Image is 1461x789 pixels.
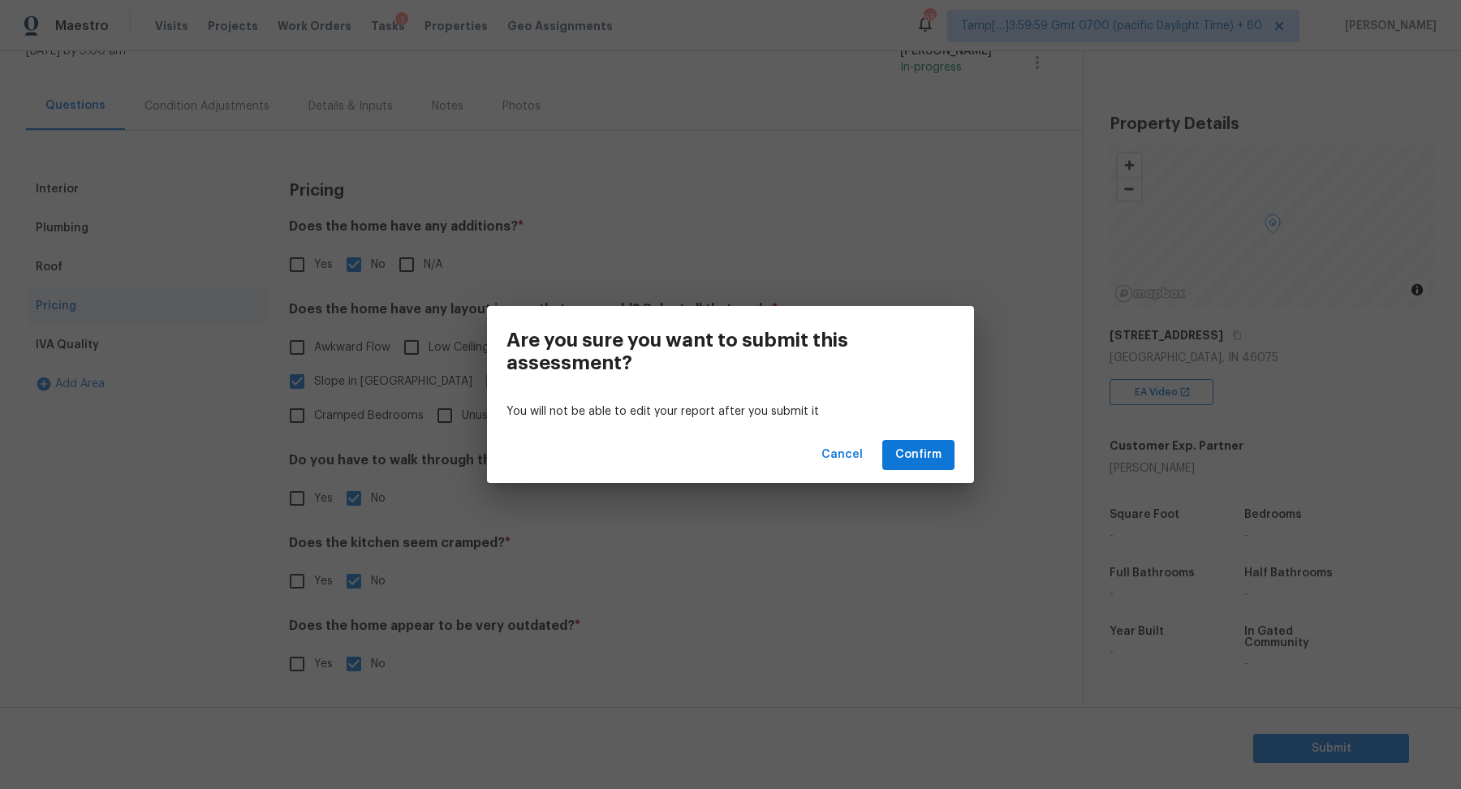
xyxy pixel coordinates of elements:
[506,329,881,374] h3: Are you sure you want to submit this assessment?
[815,440,869,470] button: Cancel
[821,445,863,465] span: Cancel
[506,403,955,420] p: You will not be able to edit your report after you submit it
[882,440,955,470] button: Confirm
[895,445,942,465] span: Confirm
